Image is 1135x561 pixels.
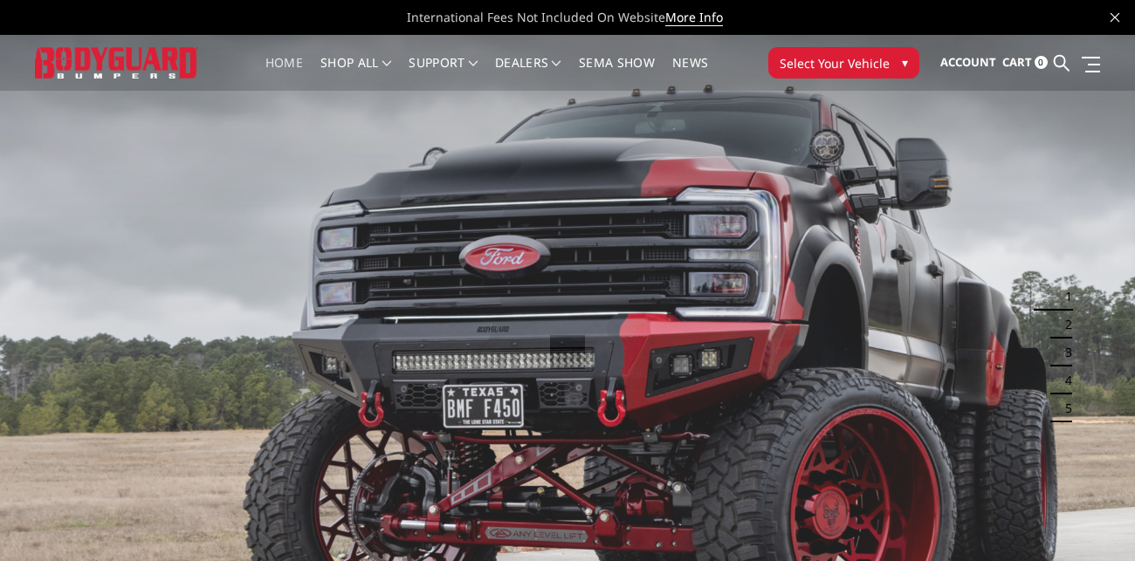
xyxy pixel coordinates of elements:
img: BODYGUARD BUMPERS [35,47,198,79]
a: Account [940,39,996,86]
span: Account [940,54,996,70]
a: Home [265,57,303,91]
a: More Info [665,9,723,26]
span: Select Your Vehicle [780,54,890,72]
button: 5 of 5 [1055,394,1072,422]
button: Select Your Vehicle [768,47,919,79]
button: 2 of 5 [1055,311,1072,339]
span: ▾ [902,53,908,72]
a: shop all [320,57,391,91]
span: Cart [1002,54,1032,70]
a: SEMA Show [579,57,655,91]
button: 1 of 5 [1055,283,1072,311]
button: 3 of 5 [1055,339,1072,366]
a: Cart 0 [1002,39,1048,86]
span: 0 [1035,56,1048,69]
button: 4 of 5 [1055,366,1072,394]
a: Support [409,57,478,91]
a: Dealers [495,57,561,91]
a: News [672,57,708,91]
